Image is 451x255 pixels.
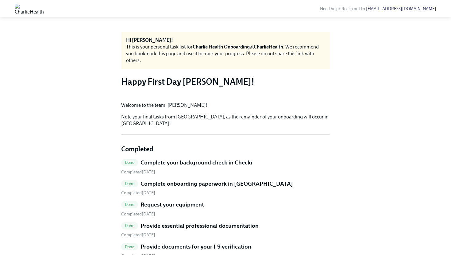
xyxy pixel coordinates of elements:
[121,245,138,249] span: Done
[121,76,330,87] h3: Happy First Day [PERSON_NAME]!
[121,114,330,127] p: Note your final tasks from [GEOGRAPHIC_DATA], as the remainder of your onboarding will occur in [...
[121,211,155,217] span: Sunday, July 27th 2025, 12:14 pm
[121,222,330,238] a: DoneProvide essential professional documentation Completed[DATE]
[121,169,155,175] span: Wednesday, July 23rd 2025, 10:16 am
[121,145,330,154] h4: Completed
[121,201,330,217] a: DoneRequest your equipment Completed[DATE]
[126,44,325,64] div: This is your personal task list for at . We recommend you bookmark this page and use it to track ...
[121,159,330,175] a: DoneComplete your background check in Checkr Completed[DATE]
[126,37,173,43] strong: Hi [PERSON_NAME]!
[141,243,251,251] h5: Provide documents for your I-9 verification
[141,222,259,230] h5: Provide essential professional documentation
[141,180,293,188] h5: Complete onboarding paperwork in [GEOGRAPHIC_DATA]
[121,102,330,109] p: Welcome to the team, [PERSON_NAME]!
[121,190,155,195] span: Wednesday, July 23rd 2025, 10:18 am
[121,160,138,165] span: Done
[121,232,155,238] span: Sunday, July 27th 2025, 12:14 pm
[193,44,250,50] strong: Charlie Health Onboarding
[141,159,253,167] h5: Complete your background check in Checkr
[121,180,330,196] a: DoneComplete onboarding paperwork in [GEOGRAPHIC_DATA] Completed[DATE]
[141,201,204,209] h5: Request your equipment
[121,202,138,207] span: Done
[121,181,138,186] span: Done
[366,6,436,11] a: [EMAIL_ADDRESS][DOMAIN_NAME]
[121,223,138,228] span: Done
[320,6,436,11] span: Need help? Reach out to
[15,4,44,14] img: CharlieHealth
[254,44,283,50] strong: CharlieHealth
